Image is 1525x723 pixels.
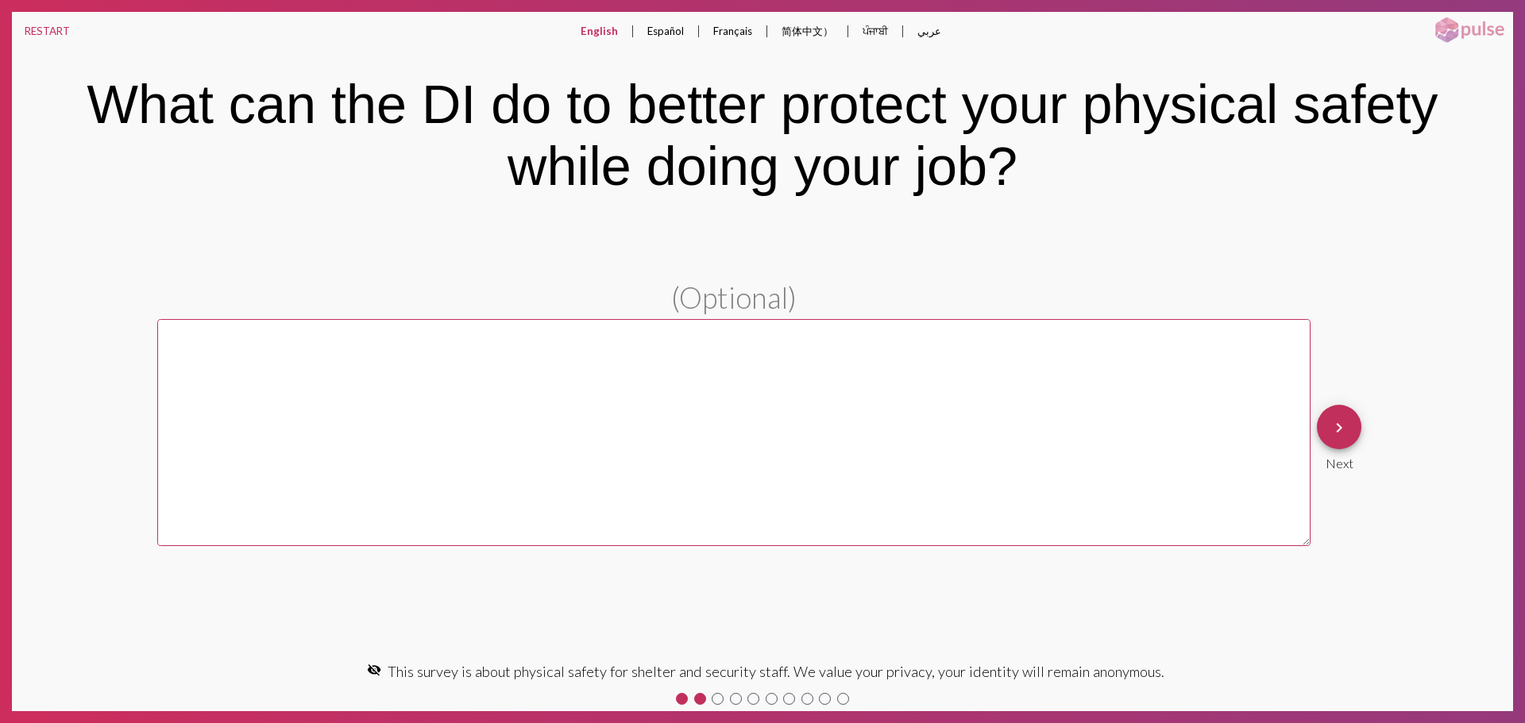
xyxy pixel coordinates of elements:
[388,663,1164,680] span: This survey is about physical safety for shelter and security staff. We value your privacy, your ...
[635,12,697,50] button: Español
[33,73,1491,197] div: What can the DI do to better protect your physical safety while doing your job?
[1430,16,1509,44] img: pulsehorizontalsmall.png
[671,280,797,315] span: (Optional)
[850,12,901,51] button: ਪੰਜਾਬੀ
[1317,449,1361,471] div: Next
[701,12,765,50] button: Français
[1330,418,1349,437] mat-icon: keyboard_arrow_right
[12,12,83,50] button: RESTART
[367,663,381,677] mat-icon: visibility_off
[905,12,954,50] button: عربي
[769,12,846,52] button: 简体中文）
[568,12,631,50] button: English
